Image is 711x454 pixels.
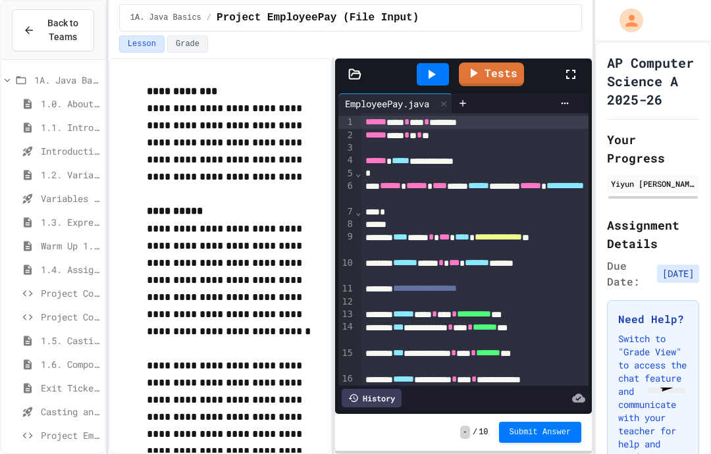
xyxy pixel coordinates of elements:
[130,13,201,23] span: 1A. Java Basics
[338,167,355,180] div: 5
[41,191,99,205] span: Variables and Data Types - Quiz
[338,116,355,129] div: 1
[510,427,571,438] span: Submit Answer
[41,334,99,347] span: 1.5. Casting and Ranges of Values
[338,218,355,230] div: 8
[338,230,355,256] div: 9
[338,205,355,218] div: 7
[338,308,355,321] div: 13
[342,389,402,407] div: History
[606,5,646,36] div: My Account
[355,168,361,178] span: Fold line
[41,215,99,229] span: 1.3. Expressions and Output
[217,10,419,26] span: Project EmployeePay (File Input)
[618,311,688,327] h3: Need Help?
[459,63,524,86] a: Tests
[41,144,99,158] span: Introduction to Algorithms, Programming, and Compilers
[41,120,99,134] span: 1.1. Introduction to Algorithms, Programming, and Compilers
[41,168,99,182] span: 1.2. Variables and Data Types
[338,154,355,167] div: 4
[607,53,699,109] h1: AP Computer Science A 2025-26
[642,388,700,443] iframe: chat widget
[460,426,470,439] span: -
[41,381,99,395] span: Exit Ticket 1.5-1.6
[607,258,652,290] span: Due Date:
[338,320,355,346] div: 14
[41,357,99,371] span: 1.6. Compound Assignment Operators
[41,97,99,111] span: 1.0. About the AP CSA Exam
[207,13,211,23] span: /
[338,257,355,282] div: 10
[41,263,99,276] span: 1.4. Assignment and Input
[473,427,477,438] span: /
[657,265,699,283] span: [DATE]
[607,216,699,253] h2: Assignment Details
[34,73,99,87] span: 1A. Java Basics
[167,36,208,53] button: Grade
[41,428,99,442] span: Project EmployeePay
[499,422,582,443] button: Submit Answer
[338,141,355,154] div: 3
[338,372,355,398] div: 16
[119,36,165,53] button: Lesson
[43,16,83,44] span: Back to Teams
[41,286,99,300] span: Project CollegeSearch
[611,178,695,189] div: Yiyun [PERSON_NAME]
[12,9,94,51] button: Back to Teams
[338,97,436,111] div: EmployeePay.java
[41,239,99,253] span: Warm Up 1.1-1.3
[41,405,99,418] span: Casting and Ranges of variables - Quiz
[338,347,355,372] div: 15
[338,295,355,308] div: 12
[479,427,488,438] span: 10
[338,93,452,113] div: EmployeePay.java
[355,207,361,217] span: Fold line
[41,310,99,324] span: Project CollegeSearch (File Input)
[338,180,355,205] div: 6
[338,129,355,142] div: 2
[338,282,355,295] div: 11
[607,130,699,167] h2: Your Progress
